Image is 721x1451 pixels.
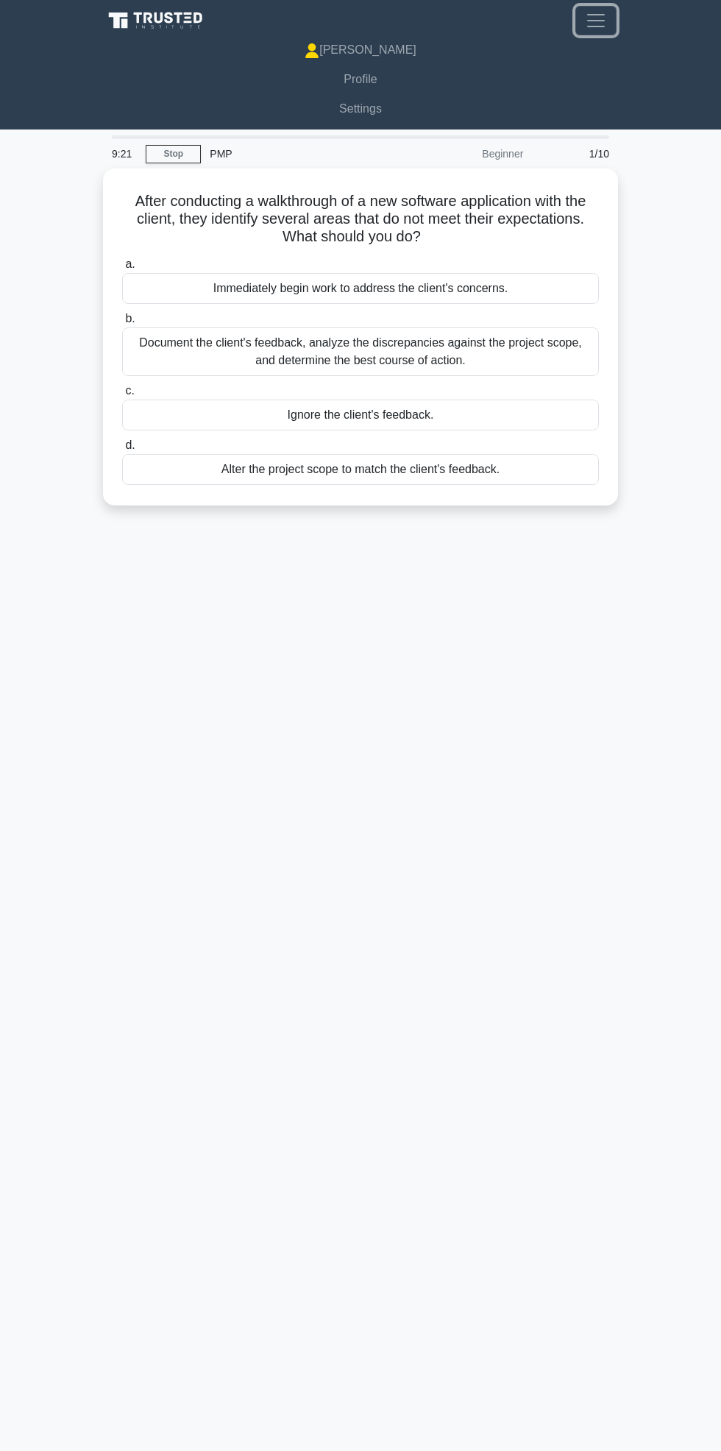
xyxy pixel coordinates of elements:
div: PMP [201,139,403,168]
span: a. [125,258,135,270]
a: Profile [104,65,617,94]
span: c. [125,384,134,397]
a: Stop [146,145,201,163]
div: 1/10 [532,139,618,168]
a: [PERSON_NAME] [104,35,617,65]
div: Ignore the client's feedback. [122,400,599,430]
div: Beginner [403,139,532,168]
h5: After conducting a walkthrough of a new software application with the client, they identify sever... [121,192,600,246]
span: b. [125,312,135,324]
button: Toggle navigation [575,6,617,35]
a: Settings [104,94,617,124]
span: d. [125,439,135,451]
div: Immediately begin work to address the client's concerns. [122,273,599,304]
div: Document the client's feedback, analyze the discrepancies against the project scope, and determin... [122,327,599,376]
div: Alter the project scope to match the client's feedback. [122,454,599,485]
div: 9:21 [103,139,146,168]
